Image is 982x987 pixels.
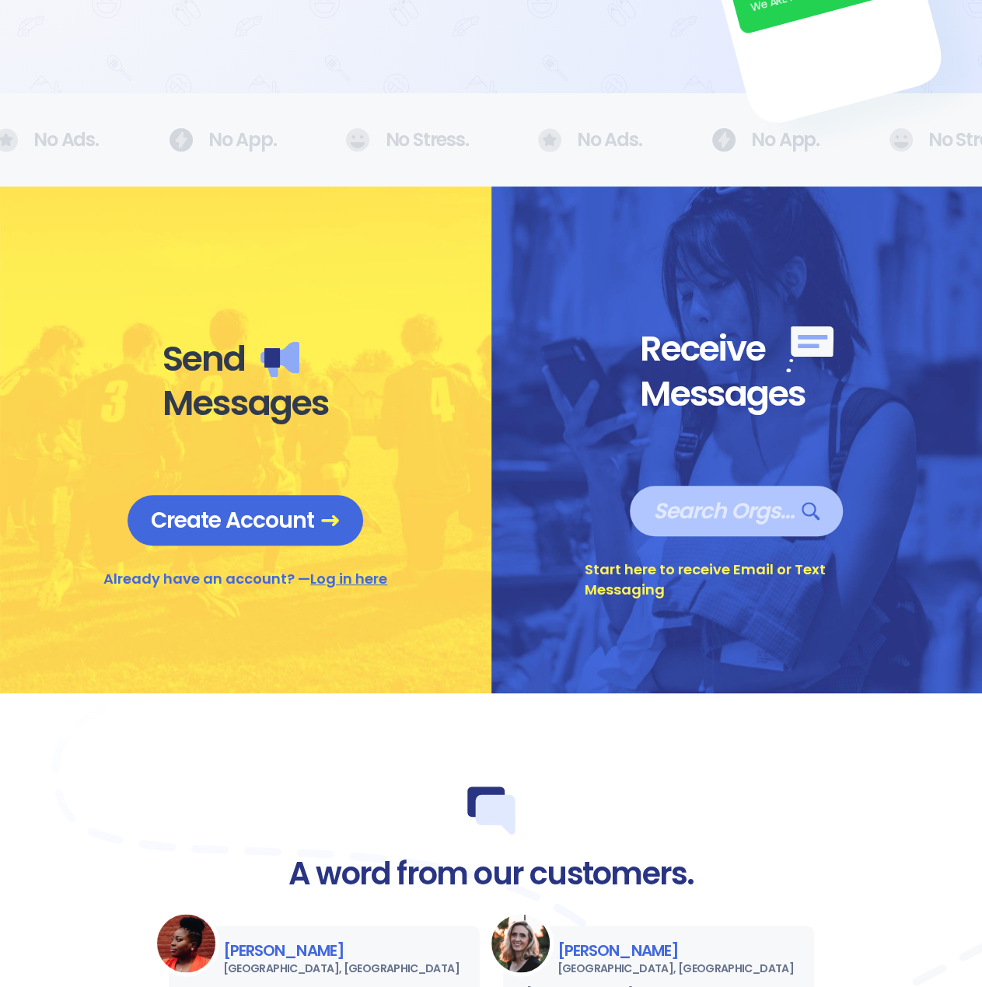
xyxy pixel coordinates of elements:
[519,961,799,977] div: [GEOGRAPHIC_DATA], [GEOGRAPHIC_DATA]
[128,495,363,546] a: Create Account
[467,786,515,835] img: Dialogue bubble
[630,486,843,536] a: Search Orgs…
[538,128,619,152] div: No Ads.
[639,372,833,416] div: Messages
[288,858,694,891] div: A word from our customers.
[310,569,387,588] a: Log in here
[151,507,340,534] span: Create Account
[163,382,329,425] div: Messages
[585,560,889,600] div: Start here to receive Email or Text Messaging
[538,128,561,152] img: No Ads.
[345,128,444,152] div: No Stress.
[184,961,464,977] div: [GEOGRAPHIC_DATA], [GEOGRAPHIC_DATA]
[653,497,819,525] span: Search Orgs…
[889,128,913,152] img: No Ads.
[711,128,736,152] img: No Ads.
[711,128,795,152] div: No App.
[260,342,299,377] img: Send messages
[639,326,833,372] div: Receive
[169,128,253,152] div: No App.
[103,569,387,589] div: Already have an account? —
[786,326,833,372] img: Receive messages
[184,941,464,961] div: [PERSON_NAME]
[169,128,193,152] img: No Ads.
[345,128,369,152] img: No Ads.
[163,337,329,381] div: Send
[519,941,799,961] div: [PERSON_NAME]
